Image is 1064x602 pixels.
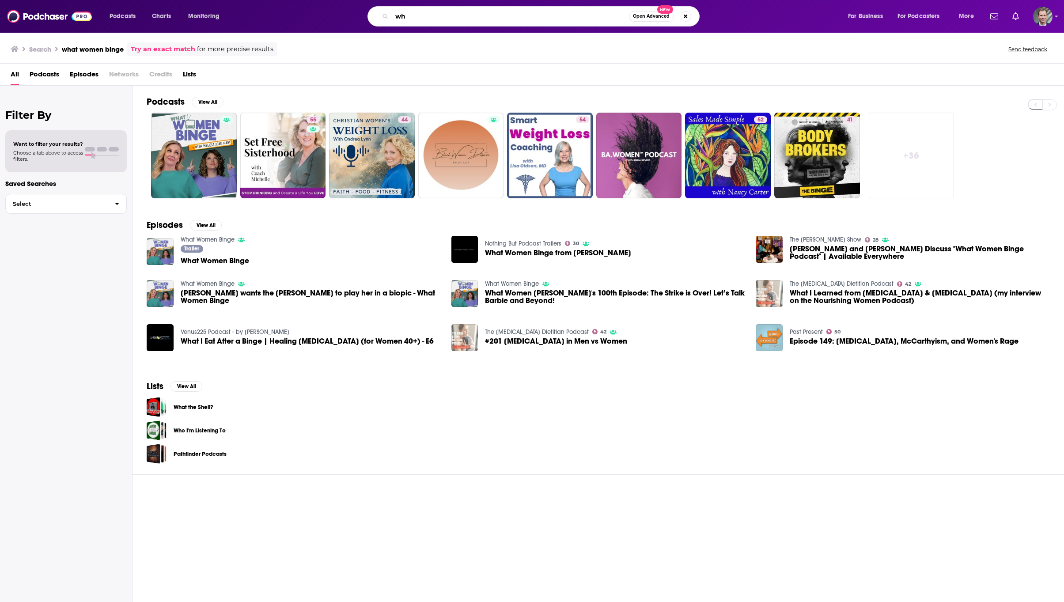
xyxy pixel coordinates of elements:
a: 54 [576,116,589,123]
a: Lists [183,67,196,85]
span: What Women [PERSON_NAME]'s 100th Episode: The Strike is Over! Let’s Talk Barbie and Beyond! [485,289,745,304]
button: View All [192,97,223,107]
a: 41 [844,116,856,123]
a: All [11,67,19,85]
img: User Profile [1033,7,1053,26]
a: The Binge Eating Dietitian Podcast [485,328,589,336]
a: Show notifications dropdown [987,9,1002,24]
img: What I Learned from Binge Eating & Amenorrhea (my interview on the Nourishing Women Podcast) [756,280,783,307]
a: 55 [307,116,320,123]
span: [PERSON_NAME] and [PERSON_NAME] Discuss "What Women Binge Podcast" | Available Everywhere [790,245,1050,260]
span: For Business [848,10,883,23]
span: 50 [834,330,841,334]
a: What Women Binge from Melissa Joan Hart [485,249,631,257]
a: What Women Binge [485,280,539,288]
a: 54 [507,113,593,198]
a: Try an exact match [131,44,195,54]
a: 52 [754,116,767,123]
a: Candice King wants the Olsen Twins to play her in a biopic - What Women Binge [181,289,441,304]
img: What Women Binge's 100th Episode: The Strike is Over! Let’s Talk Barbie and Beyond! [451,280,478,307]
span: Credits [149,67,172,85]
a: Who I'm Listening To [174,426,226,435]
span: 42 [905,282,911,286]
span: [PERSON_NAME] wants the [PERSON_NAME] to play her in a biopic - What Women Binge [181,289,441,304]
a: Who I'm Listening To [147,420,167,440]
a: The Brett Allan Show [790,236,861,243]
a: 44 [329,113,415,198]
button: Select [5,194,127,214]
button: open menu [953,9,985,23]
a: What Women Binge [181,236,235,243]
input: Search podcasts, credits, & more... [392,9,629,23]
span: 52 [757,116,764,125]
span: Logged in as kwerderman [1033,7,1053,26]
a: Melissa Joan Hart and Amanda Lee Discuss "What Women Binge Podcast" | Available Everywhere [756,236,783,263]
a: Venus225 Podcast - by Karen Oliver [181,328,289,336]
h2: Filter By [5,109,127,121]
a: EpisodesView All [147,220,222,231]
button: open menu [182,9,231,23]
button: Show profile menu [1033,7,1053,26]
div: Search podcasts, credits, & more... [376,6,708,27]
a: #201 Binge Eating in Men vs Women [451,324,478,351]
h2: Podcasts [147,96,185,107]
a: What I Eat After a Binge | Healing Binge Eating (for Women 40+) - E6 [181,337,434,345]
a: Podchaser - Follow, Share and Rate Podcasts [7,8,92,25]
h3: Search [29,45,51,53]
a: ListsView All [147,381,202,392]
button: View All [170,381,202,392]
a: Pathfinder Podcasts [174,449,227,459]
span: More [959,10,974,23]
a: 28 [865,237,878,242]
h2: Lists [147,381,163,392]
h3: what women binge [62,45,124,53]
a: Candice King wants the Olsen Twins to play her in a biopic - What Women Binge [147,280,174,307]
a: Nothing But Podcast Trailers [485,240,561,247]
span: What I Learned from [MEDICAL_DATA] & [MEDICAL_DATA] (my interview on the Nourishing Women Podcast) [790,289,1050,304]
span: 30 [573,242,579,246]
span: Monitoring [188,10,220,23]
a: Pathfinder Podcasts [147,444,167,464]
span: What Women Binge from [PERSON_NAME] [485,249,631,257]
span: Want to filter your results? [13,141,83,147]
a: 55 [240,113,326,198]
a: 50 [826,329,841,334]
img: What Women Binge [147,238,174,265]
span: Networks [109,67,139,85]
a: Past Present [790,328,823,336]
a: Show notifications dropdown [1009,9,1022,24]
a: What Women Binge [181,257,249,265]
span: Episode 149: [MEDICAL_DATA], McCarthyism, and Women's Rage [790,337,1019,345]
h2: Episodes [147,220,183,231]
a: What the Shell? [174,402,213,412]
a: +36 [869,113,954,198]
span: #201 [MEDICAL_DATA] in Men vs Women [485,337,627,345]
img: Episode 149: Binge Drinking, McCarthyism, and Women's Rage [756,324,783,351]
a: 44 [398,116,411,123]
a: The Binge Eating Dietitian Podcast [790,280,894,288]
button: open menu [103,9,147,23]
span: 54 [579,116,586,125]
span: 41 [847,116,853,125]
a: What Women Binge [181,280,235,288]
a: Episodes [70,67,98,85]
button: Open AdvancedNew [629,11,674,22]
span: Podcasts [30,67,59,85]
a: What I Learned from Binge Eating & Amenorrhea (my interview on the Nourishing Women Podcast) [790,289,1050,304]
span: Podcasts [110,10,136,23]
p: Saved Searches [5,179,127,188]
span: What I Eat After a Binge | Healing [MEDICAL_DATA] (for Women 40+) - E6 [181,337,434,345]
a: What Women Binge's 100th Episode: The Strike is Over! Let’s Talk Barbie and Beyond! [485,289,745,304]
a: What the Shell? [147,397,167,417]
span: New [657,5,673,14]
a: 30 [565,241,579,246]
button: View All [190,220,222,231]
a: Episode 149: Binge Drinking, McCarthyism, and Women's Rage [790,337,1019,345]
